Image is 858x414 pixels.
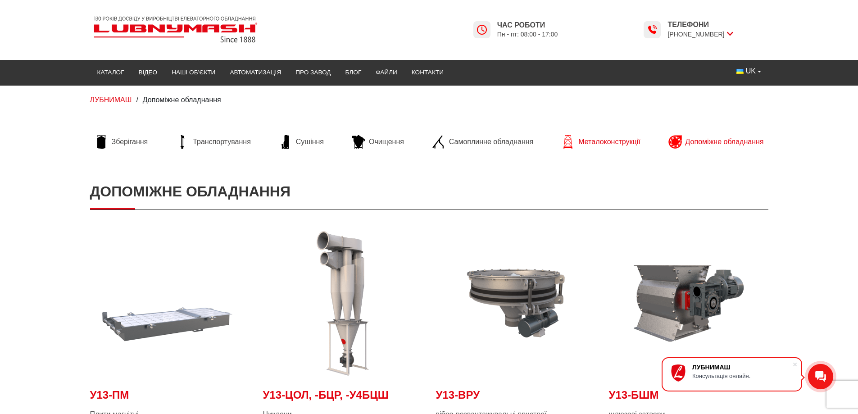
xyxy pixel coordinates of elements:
span: Пн - пт: 08:00 - 17:00 [497,30,558,39]
span: Металоконструкції [578,137,640,147]
a: У13-БШМ [609,387,768,408]
a: Металоконструкції [557,135,645,149]
a: Допоміжне обладнання [664,135,768,149]
a: У13-ЦОЛ, -БЦР, -У4БЦШ [263,387,422,408]
a: Самоплинне обладнання [427,135,538,149]
a: Про завод [288,63,338,82]
span: Час роботи [497,20,558,30]
a: Блог [338,63,368,82]
span: Зберігання [112,137,148,147]
a: Каталог [90,63,132,82]
a: Файли [368,63,404,82]
button: UK [729,63,768,80]
a: Сушіння [274,135,328,149]
span: Телефони [667,20,733,30]
a: У13-ПМ [90,387,250,408]
img: Lubnymash time icon [477,24,487,35]
img: шлюзовий затвор [609,223,768,383]
span: Транспортування [193,137,251,147]
a: Контакти [404,63,451,82]
a: У13-ВРУ [436,387,595,408]
span: Сушіння [296,137,324,147]
img: Lubnymash time icon [647,24,658,35]
img: Українська [736,69,744,74]
a: Автоматизація [222,63,288,82]
a: Очищення [347,135,409,149]
span: [PHONE_NUMBER] [667,30,733,39]
a: Наші об’єкти [164,63,222,82]
a: ЛУБНИМАШ [90,96,132,104]
span: Самоплинне обладнання [449,137,533,147]
span: / [136,96,138,104]
h1: Допоміжне обладнання [90,174,768,209]
img: Lubnymash [90,13,261,46]
span: Допоміжне обладнання [685,137,764,147]
a: Відео [132,63,165,82]
a: Зберігання [90,135,153,149]
span: Допоміжне обладнання [143,96,221,104]
div: ЛУБНИМАШ [692,364,792,371]
span: UK [746,66,756,76]
span: Очищення [369,137,404,147]
div: Консультація онлайн. [692,373,792,379]
a: Транспортування [171,135,255,149]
